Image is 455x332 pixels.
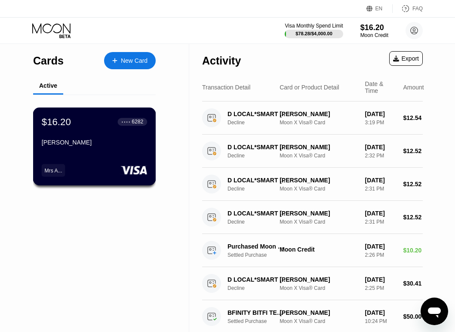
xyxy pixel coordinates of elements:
div: Decline [227,120,291,126]
div: [DATE] [365,111,396,117]
div: [DATE] [365,144,396,151]
div: [PERSON_NAME] [42,139,147,146]
div: $16.20 [42,116,71,127]
div: 2:25 PM [365,285,396,291]
div: $10.20 [403,247,423,254]
div: [DATE] [365,276,396,283]
div: EN [375,6,383,12]
div: Moon X Visa® Card [280,186,358,192]
div: 6282 [132,119,143,125]
div: BFINITY BITFI TECHNOLO DIPLOMATIC ARBH [227,309,286,316]
div: Moon Credit [360,32,388,38]
div: New Card [121,57,148,65]
div: Decline [227,219,291,225]
div: 3:19 PM [365,120,396,126]
div: [PERSON_NAME] [280,309,358,316]
div: FAQ [412,6,423,12]
div: [PERSON_NAME] [280,111,358,117]
div: New Card [104,52,156,69]
div: D LOCAL*SMART GLOCAL DF MX [227,144,286,151]
div: Activity [202,55,241,67]
div: D LOCAL*SMART GLOCAL DF MX [227,210,286,217]
div: ● ● ● ● [122,120,130,123]
div: Date & Time [365,80,396,94]
div: $12.52 [403,214,423,221]
div: D LOCAL*SMART GLOCAL DF MXDecline[PERSON_NAME]Moon X Visa® Card[DATE]2:32 PM$12.52 [202,135,423,168]
div: Mrs A... [45,167,62,173]
div: 10:24 PM [365,318,396,324]
div: 2:31 PM [365,219,396,225]
div: Decline [227,153,291,159]
div: Amount [403,84,424,91]
div: Settled Purchase [227,252,291,258]
div: [DATE] [365,243,396,250]
div: Visa Monthly Spend Limit$78.28/$4,000.00 [285,23,343,38]
div: Export [393,55,419,62]
div: 2:31 PM [365,186,396,192]
div: $30.41 [403,280,423,287]
div: Moon X Visa® Card [280,153,358,159]
div: D LOCAL*SMART GLOCAL DF MXDecline[PERSON_NAME]Moon X Visa® Card[DATE]2:31 PM$12.52 [202,201,423,234]
div: Transaction Detail [202,84,250,91]
div: Settled Purchase [227,318,291,324]
div: $16.20● ● ● ●6282[PERSON_NAME]Mrs A... [34,108,155,185]
iframe: Button to launch messaging window [421,298,448,325]
div: Export [389,51,423,66]
div: [PERSON_NAME] [280,276,358,283]
div: $12.52 [403,181,423,188]
div: D LOCAL*SMART GLOCAL DF MX [227,111,286,117]
div: 2:26 PM [365,252,396,258]
div: $16.20 [360,23,388,32]
div: Active [39,82,57,89]
div: D LOCAL*SMART GLOCAL DF MX [227,276,286,283]
div: [PERSON_NAME] [280,177,358,184]
div: Moon X Visa® Card [280,219,358,225]
div: D LOCAL*SMART GLOCAL DF MXDecline[PERSON_NAME]Moon X Visa® Card[DATE]3:19 PM$12.54 [202,101,423,135]
div: [DATE] [365,309,396,316]
div: D LOCAL*SMART GLOCAL DF MX [227,177,286,184]
div: FAQ [393,4,423,13]
div: [DATE] [365,210,396,217]
div: [PERSON_NAME] [280,144,358,151]
div: Moon Credit [280,246,358,253]
div: Cards [33,55,64,67]
div: Decline [227,186,291,192]
div: [DATE] [365,177,396,184]
div: Mrs A... [42,164,65,176]
div: 2:32 PM [365,153,396,159]
div: $16.20Moon Credit [360,23,388,38]
div: [PERSON_NAME] [280,210,358,217]
div: Purchased Moon Credit [227,243,286,250]
div: Purchased Moon CreditSettled PurchaseMoon Credit[DATE]2:26 PM$10.20 [202,234,423,267]
div: $12.52 [403,148,423,154]
div: Visa Monthly Spend Limit [285,23,343,29]
div: $50.00 [403,313,423,320]
div: Moon X Visa® Card [280,120,358,126]
div: Moon X Visa® Card [280,285,358,291]
div: D LOCAL*SMART GLOCAL DF MXDecline[PERSON_NAME]Moon X Visa® Card[DATE]2:25 PM$30.41 [202,267,423,300]
div: Card or Product Detail [280,84,339,91]
div: $12.54 [403,114,423,121]
div: EN [366,4,393,13]
div: Moon X Visa® Card [280,318,358,324]
div: Decline [227,285,291,291]
div: $78.28 / $4,000.00 [295,31,332,36]
div: D LOCAL*SMART GLOCAL DF MXDecline[PERSON_NAME]Moon X Visa® Card[DATE]2:31 PM$12.52 [202,168,423,201]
